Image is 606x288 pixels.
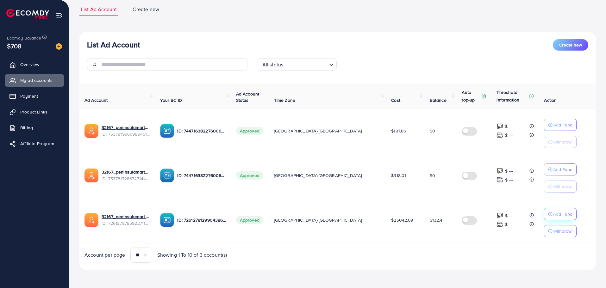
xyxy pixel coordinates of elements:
img: ic-ads-acc.e4c84228.svg [84,124,98,138]
button: Add Fund [544,163,577,175]
span: [GEOGRAPHIC_DATA]/[GEOGRAPHIC_DATA] [274,128,362,134]
button: Add Fund [544,119,577,131]
img: ic-ba-acc.ded83a64.svg [160,124,174,138]
span: All status [261,60,285,69]
span: ID: 7537819966989451281 [102,131,150,137]
span: Account per page [84,251,125,259]
p: Withdraw [553,183,572,190]
img: ic-ads-acc.e4c84228.svg [84,213,98,227]
span: Affiliate Program [20,140,54,147]
span: $0 [430,172,435,179]
span: Approved [236,127,263,135]
a: 32167_peninsulamart2_1755035523238 [102,124,150,131]
p: ID: 7447163822760067089 [177,127,226,135]
a: My ad accounts [5,74,64,87]
span: [GEOGRAPHIC_DATA]/[GEOGRAPHIC_DATA] [274,172,362,179]
div: <span class='underline'>32167_peninsulamart3_1755035549846</span></br>7537817286747144200 [102,169,150,182]
p: Add Fund [553,210,572,218]
img: top-up amount [497,123,503,130]
p: $ --- [505,123,513,130]
button: Withdraw [544,136,577,148]
p: Auto top-up [462,89,480,104]
button: Add Fund [544,208,577,220]
img: top-up amount [497,176,503,183]
span: Create new [559,42,582,48]
span: [GEOGRAPHIC_DATA]/[GEOGRAPHIC_DATA] [274,217,362,223]
button: Withdraw [544,181,577,193]
span: Ad Account [84,97,108,103]
a: Payment [5,90,64,102]
span: $197.86 [391,128,406,134]
span: List Ad Account [81,6,117,13]
img: menu [56,12,63,19]
span: $25042.69 [391,217,413,223]
span: ID: 7261278785922711553 [102,220,150,226]
span: $318.01 [391,172,406,179]
p: $ --- [505,221,513,228]
button: Create new [553,39,588,51]
img: ic-ba-acc.ded83a64.svg [160,213,174,227]
span: Approved [236,171,263,180]
a: Product Links [5,106,64,118]
img: top-up amount [497,221,503,228]
img: top-up amount [497,168,503,174]
div: Search for option [258,58,337,71]
p: $ --- [505,167,513,175]
p: $ --- [505,132,513,139]
span: Balance [430,97,447,103]
span: $132.4 [430,217,443,223]
a: Overview [5,58,64,71]
p: Threshold information [497,89,528,104]
span: Action [544,97,557,103]
span: Create new [133,6,159,13]
span: Approved [236,216,263,224]
p: $ --- [505,176,513,184]
a: Affiliate Program [5,137,64,150]
div: <span class='underline'>32167_peninsulamart2_1755035523238</span></br>7537819966989451281 [102,124,150,137]
p: ID: 7447163822760067089 [177,172,226,179]
p: Add Fund [553,166,572,173]
span: Ecomdy Balance [7,35,41,41]
span: $0 [430,128,435,134]
span: Cost [391,97,400,103]
input: Search for option [285,59,326,69]
img: logo [6,9,49,19]
p: ID: 7261278129904386049 [177,216,226,224]
p: Add Fund [553,121,572,129]
img: ic-ba-acc.ded83a64.svg [160,169,174,182]
h3: List Ad Account [87,40,140,49]
img: top-up amount [497,132,503,138]
span: Showing 1 To 10 of 3 account(s) [157,251,227,259]
img: ic-ads-acc.e4c84228.svg [84,169,98,182]
span: Time Zone [274,97,295,103]
img: image [56,43,62,50]
span: Ad Account Status [236,91,259,103]
p: $ --- [505,212,513,219]
span: Billing [20,125,33,131]
p: Withdraw [553,227,572,235]
span: My ad accounts [20,77,53,83]
span: Your BC ID [160,97,182,103]
span: Overview [20,61,39,68]
span: Payment [20,93,38,99]
a: 32167_peninsulamart adc 1_1690648214482 [102,213,150,220]
div: <span class='underline'>32167_peninsulamart adc 1_1690648214482</span></br>7261278785922711553 [102,213,150,226]
a: Billing [5,121,64,134]
span: $708 [7,41,22,51]
button: Withdraw [544,225,577,237]
span: ID: 7537817286747144200 [102,175,150,182]
p: Withdraw [553,138,572,146]
img: top-up amount [497,212,503,219]
span: Product Links [20,109,47,115]
a: 32167_peninsulamart3_1755035549846 [102,169,150,175]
